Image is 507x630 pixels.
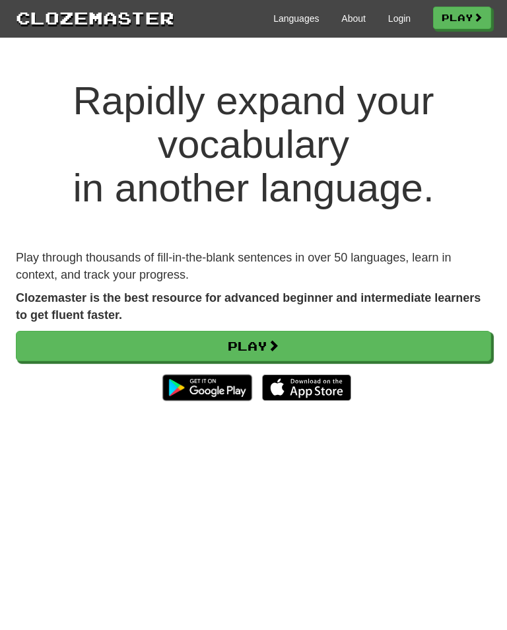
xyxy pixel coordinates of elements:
[388,12,411,25] a: Login
[156,368,258,407] img: Get it on Google Play
[262,374,351,401] img: Download_on_the_App_Store_Badge_US-UK_135x40-25178aeef6eb6b83b96f5f2d004eda3bffbb37122de64afbaef7...
[16,250,491,283] p: Play through thousands of fill-in-the-blank sentences in over 50 languages, learn in context, and...
[16,331,491,361] a: Play
[341,12,366,25] a: About
[273,12,319,25] a: Languages
[433,7,491,29] a: Play
[16,5,174,30] a: Clozemaster
[16,291,481,322] strong: Clozemaster is the best resource for advanced beginner and intermediate learners to get fluent fa...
